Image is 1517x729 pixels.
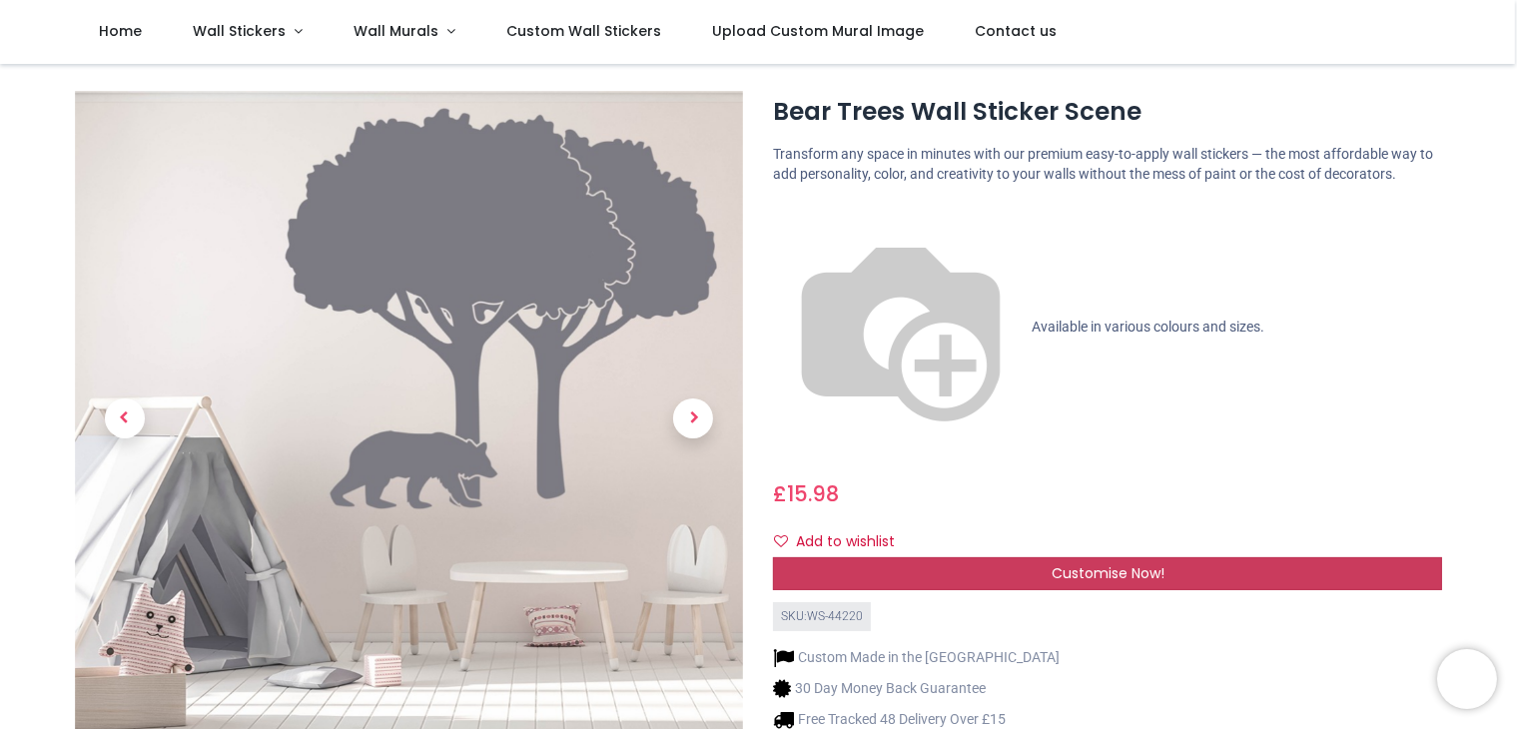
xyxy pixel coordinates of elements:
[787,479,839,508] span: 15.98
[105,398,145,438] span: Previous
[773,200,1029,455] img: color-wheel.png
[712,21,924,41] span: Upload Custom Mural Image
[506,21,661,41] span: Custom Wall Stickers
[773,145,1442,184] p: Transform any space in minutes with our premium easy-to-apply wall stickers — the most affordable...
[773,525,912,559] button: Add to wishlistAdd to wishlist
[1437,649,1497,709] iframe: Brevo live chat
[673,398,713,438] span: Next
[1032,319,1264,335] span: Available in various colours and sizes.
[1052,563,1164,583] span: Customise Now!
[99,21,142,41] span: Home
[193,21,286,41] span: Wall Stickers
[643,189,743,648] a: Next
[773,602,871,631] div: SKU: WS-44220
[354,21,438,41] span: Wall Murals
[773,479,839,508] span: £
[774,534,788,548] i: Add to wishlist
[773,678,1060,699] li: 30 Day Money Back Guarantee
[773,95,1442,129] h1: Bear Trees Wall Sticker Scene
[75,189,175,648] a: Previous
[975,21,1057,41] span: Contact us
[773,647,1060,668] li: Custom Made in the [GEOGRAPHIC_DATA]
